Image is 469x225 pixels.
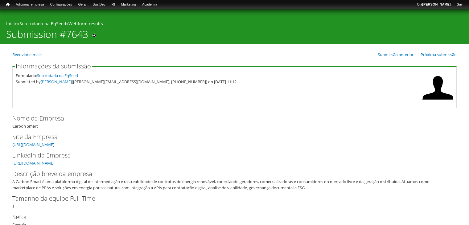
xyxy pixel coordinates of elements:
label: Setor [12,212,446,222]
label: Tamanho da equipe Full-Time [12,194,446,203]
a: RI [109,2,118,8]
h1: Submission #7643 [6,28,88,44]
a: Academia [139,2,160,8]
strong: [PERSON_NAME] [422,2,450,6]
legend: Informações da submissão [15,63,92,69]
a: Bus Dev [89,2,109,8]
label: Descrição breve da empresa [12,169,446,178]
div: A Carbon Smart é uma plataforma digital de intermediação e rastreabilidade de contratos de energi... [12,178,453,191]
div: Formulário: [16,72,419,79]
div: Carbon Smart [12,114,457,129]
a: Próxima submissão [421,52,457,57]
a: Marketing [118,2,139,8]
label: Nome da Empresa [12,114,446,123]
a: Sua rodada na EqSeed [37,73,78,78]
a: Sua rodada na EqSeed [19,21,66,27]
div: Submitted by ([PERSON_NAME][EMAIL_ADDRESS][DOMAIN_NAME], [PHONE_NUMBER]) on [DATE] 11:12 [16,79,419,85]
a: Reenviar e-mails [12,52,42,57]
a: Início [3,2,13,7]
a: Configurações [47,2,75,8]
label: LinkedIn da Empresa [12,151,446,160]
a: [PERSON_NAME] [41,79,72,84]
div: » » [6,21,463,28]
a: Geral [75,2,89,8]
a: [URL][DOMAIN_NAME] [12,160,54,166]
span: Início [6,2,10,6]
img: Foto de Gabriel Bugança [422,72,453,103]
a: Submissão anterior [378,52,413,57]
a: Sair [454,2,466,8]
a: [URL][DOMAIN_NAME] [12,142,54,147]
a: Ver perfil do usuário. [422,99,453,104]
label: Site da Empresa [12,132,446,141]
a: Adicionar empresa [13,2,47,8]
a: Olá[PERSON_NAME] [414,2,454,8]
a: Início [6,21,17,27]
div: 1 [12,194,457,209]
a: Webform results [68,21,103,27]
